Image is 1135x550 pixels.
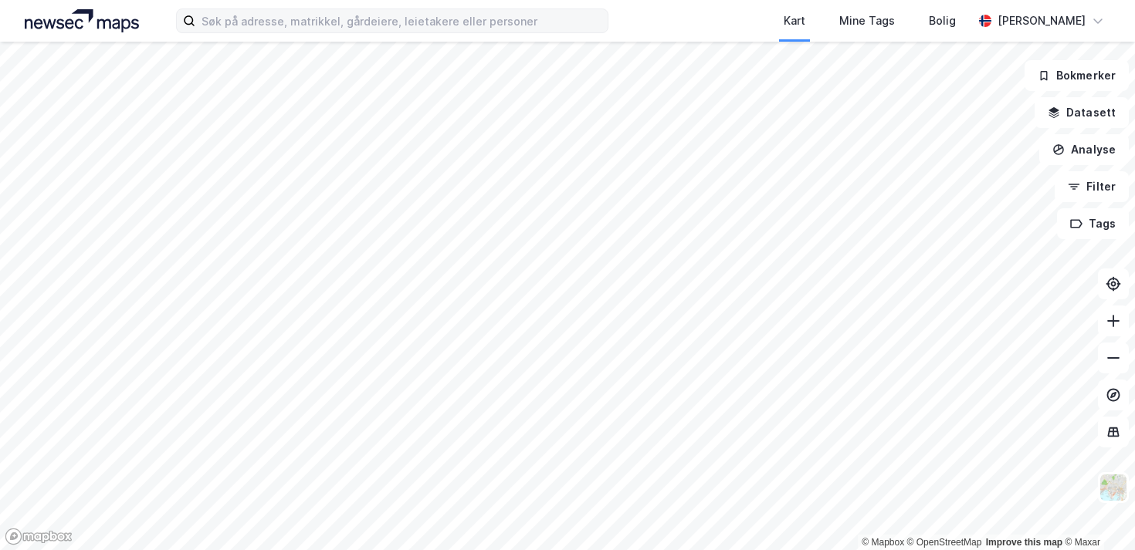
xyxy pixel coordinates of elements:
[862,537,904,548] a: Mapbox
[25,9,139,32] img: logo.a4113a55bc3d86da70a041830d287a7e.svg
[998,12,1086,30] div: [PERSON_NAME]
[5,528,73,545] a: Mapbox homepage
[986,537,1062,548] a: Improve this map
[839,12,895,30] div: Mine Tags
[1025,60,1129,91] button: Bokmerker
[1035,97,1129,128] button: Datasett
[1039,134,1129,165] button: Analyse
[1055,171,1129,202] button: Filter
[1058,476,1135,550] iframe: Chat Widget
[907,537,982,548] a: OpenStreetMap
[1057,208,1129,239] button: Tags
[929,12,956,30] div: Bolig
[1058,476,1135,550] div: Kontrollprogram for chat
[784,12,805,30] div: Kart
[1099,473,1128,502] img: Z
[195,9,608,32] input: Søk på adresse, matrikkel, gårdeiere, leietakere eller personer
